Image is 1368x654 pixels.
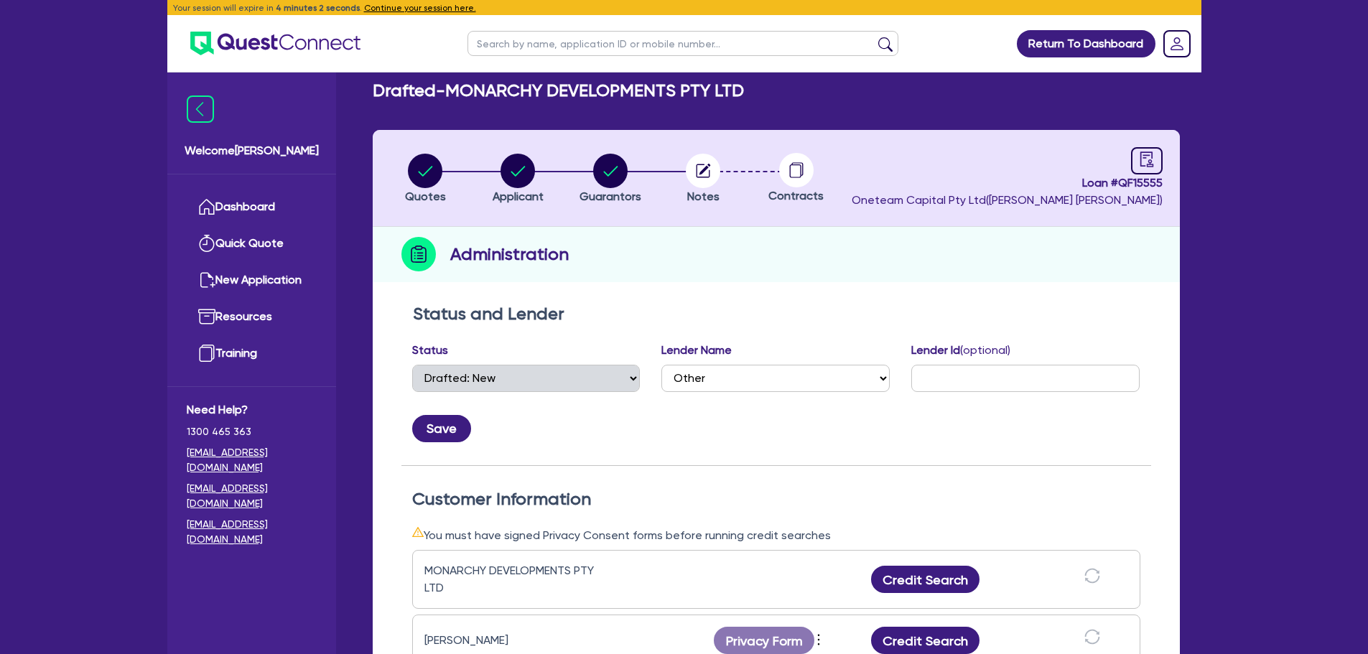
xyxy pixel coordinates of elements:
button: Guarantors [579,153,642,206]
label: Lender Name [661,342,732,359]
label: Lender Id [911,342,1010,359]
span: more [811,629,826,650]
img: quick-quote [198,235,215,252]
span: Oneteam Capital Pty Ltd ( [PERSON_NAME] [PERSON_NAME] ) [852,193,1163,207]
a: [EMAIL_ADDRESS][DOMAIN_NAME] [187,517,317,547]
span: Notes [687,190,720,203]
img: resources [198,308,215,325]
span: sync [1084,568,1100,584]
span: Guarantors [580,190,641,203]
span: Welcome [PERSON_NAME] [185,142,319,159]
h2: Status and Lender [413,304,1140,324]
img: step-icon [401,237,436,271]
img: icon-menu-close [187,95,214,123]
a: New Application [187,262,317,299]
span: Need Help? [187,401,317,419]
img: training [198,345,215,362]
span: sync [1084,629,1100,645]
a: Training [187,335,317,372]
span: (optional) [960,343,1010,357]
span: audit [1139,151,1155,167]
a: Resources [187,299,317,335]
input: Search by name, application ID or mobile number... [467,31,898,56]
a: [EMAIL_ADDRESS][DOMAIN_NAME] [187,445,317,475]
span: 1300 465 363 [187,424,317,439]
button: Quotes [404,153,447,206]
button: Save [412,415,471,442]
h2: Administration [450,241,569,267]
button: Applicant [492,153,544,206]
span: warning [412,526,424,538]
button: Dropdown toggle [814,628,827,653]
a: Dropdown toggle [1158,25,1196,62]
label: Status [412,342,448,359]
div: You must have signed Privacy Consent forms before running credit searches [412,526,1140,544]
button: Credit Search [871,627,980,654]
button: Continue your session here. [364,1,476,14]
span: Loan # QF15555 [852,174,1163,192]
span: 4 minutes 2 seconds [276,3,360,13]
a: Dashboard [187,189,317,225]
img: quest-connect-logo-blue [190,32,360,55]
button: Privacy Form [714,627,814,654]
h2: Customer Information [412,489,1140,510]
button: sync [1080,628,1104,653]
div: MONARCHY DEVELOPMENTS PTY LTD [424,562,604,597]
h2: Drafted - MONARCHY DEVELOPMENTS PTY LTD [373,80,744,101]
span: Quotes [405,190,446,203]
a: Return To Dashboard [1017,30,1155,57]
a: Quick Quote [187,225,317,262]
span: Applicant [493,190,544,203]
a: [EMAIL_ADDRESS][DOMAIN_NAME] [187,481,317,511]
div: [PERSON_NAME] [424,632,604,649]
button: Credit Search [871,566,980,593]
img: new-application [198,271,215,289]
button: sync [1080,567,1104,592]
button: Notes [685,153,721,206]
span: Contracts [768,189,824,202]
